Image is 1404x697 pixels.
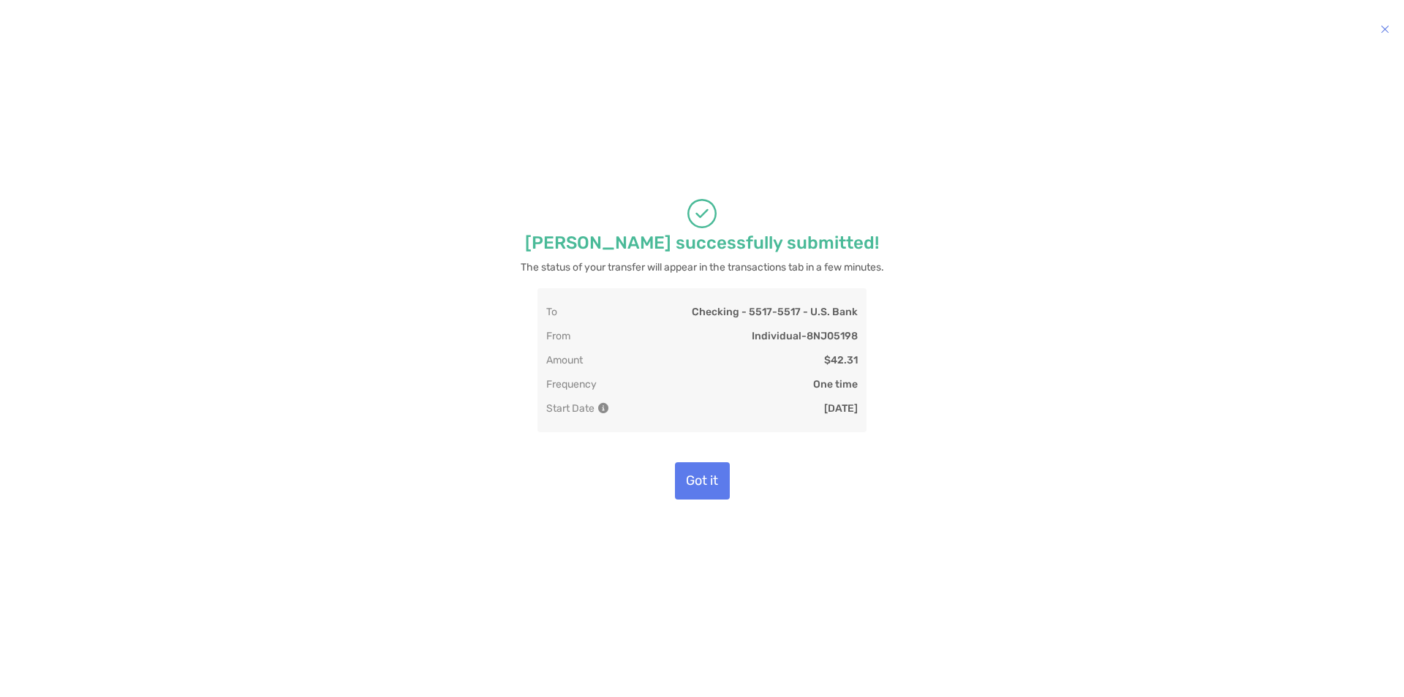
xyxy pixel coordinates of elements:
p: Frequency [546,378,597,391]
button: Got it [675,462,730,500]
p: Checking - 5517 - 5517 - U.S. Bank [692,306,858,318]
p: Amount [546,354,583,366]
p: $42.31 [824,354,858,366]
p: One time [813,378,858,391]
p: Individual - 8NJ05198 [752,330,858,342]
p: [DATE] [824,402,858,415]
p: The status of your transfer will appear in the transactions tab in a few minutes. [521,258,884,276]
p: To [546,306,557,318]
p: Start Date [546,402,607,415]
p: [PERSON_NAME] successfully submitted! [525,234,879,252]
p: From [546,330,570,342]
